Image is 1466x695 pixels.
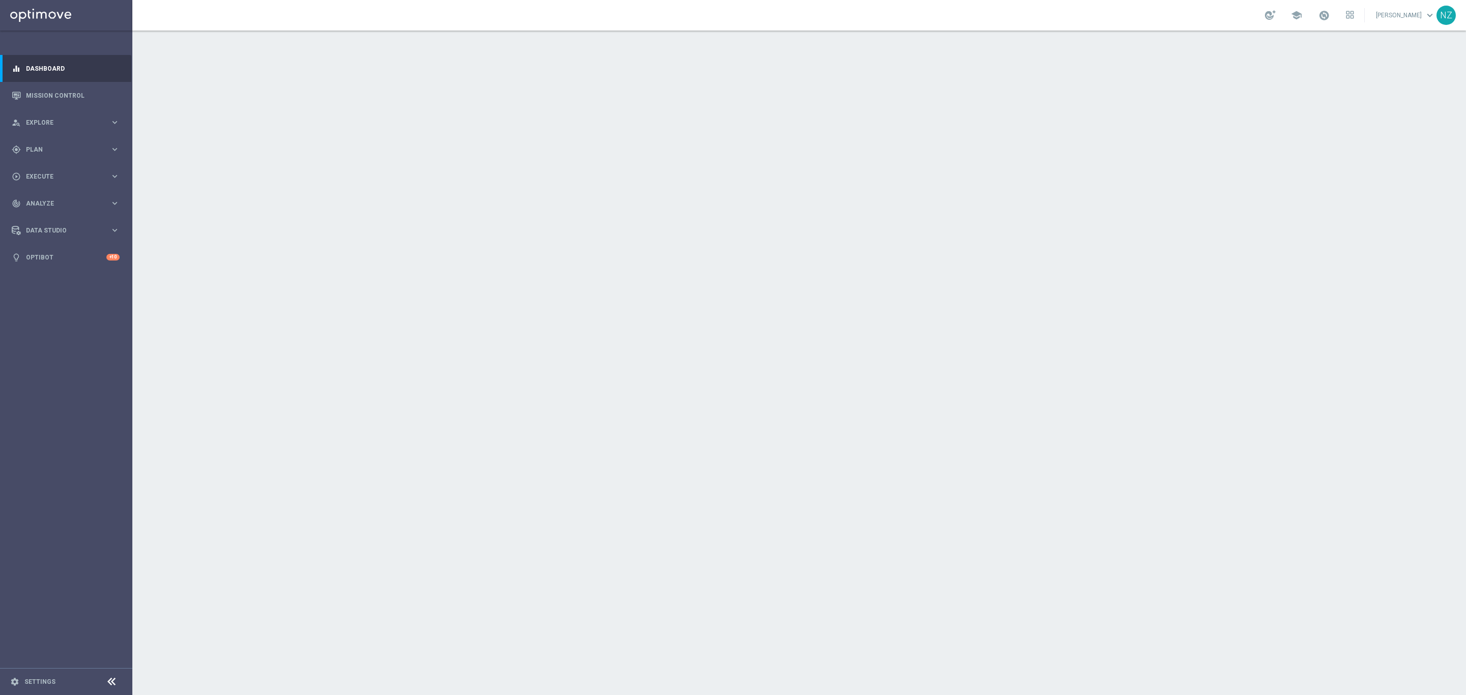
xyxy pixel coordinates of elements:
i: settings [10,677,19,686]
i: equalizer [12,64,21,73]
button: play_circle_outline Execute keyboard_arrow_right [11,172,120,181]
button: lightbulb Optibot +10 [11,253,120,262]
div: Data Studio [12,226,110,235]
a: Optibot [26,244,106,271]
a: Settings [24,679,55,685]
div: Optibot [12,244,120,271]
span: Execute [26,173,110,180]
div: Analyze [12,199,110,208]
button: Data Studio keyboard_arrow_right [11,226,120,235]
a: Mission Control [26,82,120,109]
a: [PERSON_NAME]keyboard_arrow_down [1375,8,1436,23]
i: keyboard_arrow_right [110,225,120,235]
div: Plan [12,145,110,154]
div: +10 [106,254,120,260]
button: person_search Explore keyboard_arrow_right [11,119,120,127]
i: track_changes [12,199,21,208]
div: Mission Control [12,82,120,109]
span: school [1291,10,1302,21]
span: Plan [26,147,110,153]
button: track_changes Analyze keyboard_arrow_right [11,199,120,208]
i: keyboard_arrow_right [110,171,120,181]
i: gps_fixed [12,145,21,154]
span: Explore [26,120,110,126]
i: lightbulb [12,253,21,262]
i: play_circle_outline [12,172,21,181]
button: equalizer Dashboard [11,65,120,73]
span: Analyze [26,200,110,207]
button: Mission Control [11,92,120,100]
i: keyboard_arrow_right [110,198,120,208]
i: person_search [12,118,21,127]
a: Dashboard [26,55,120,82]
div: Explore [12,118,110,127]
div: Execute [12,172,110,181]
div: Dashboard [12,55,120,82]
div: NZ [1436,6,1456,25]
i: keyboard_arrow_right [110,144,120,154]
span: Data Studio [26,227,110,234]
span: keyboard_arrow_down [1424,10,1435,21]
i: keyboard_arrow_right [110,118,120,127]
button: gps_fixed Plan keyboard_arrow_right [11,146,120,154]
